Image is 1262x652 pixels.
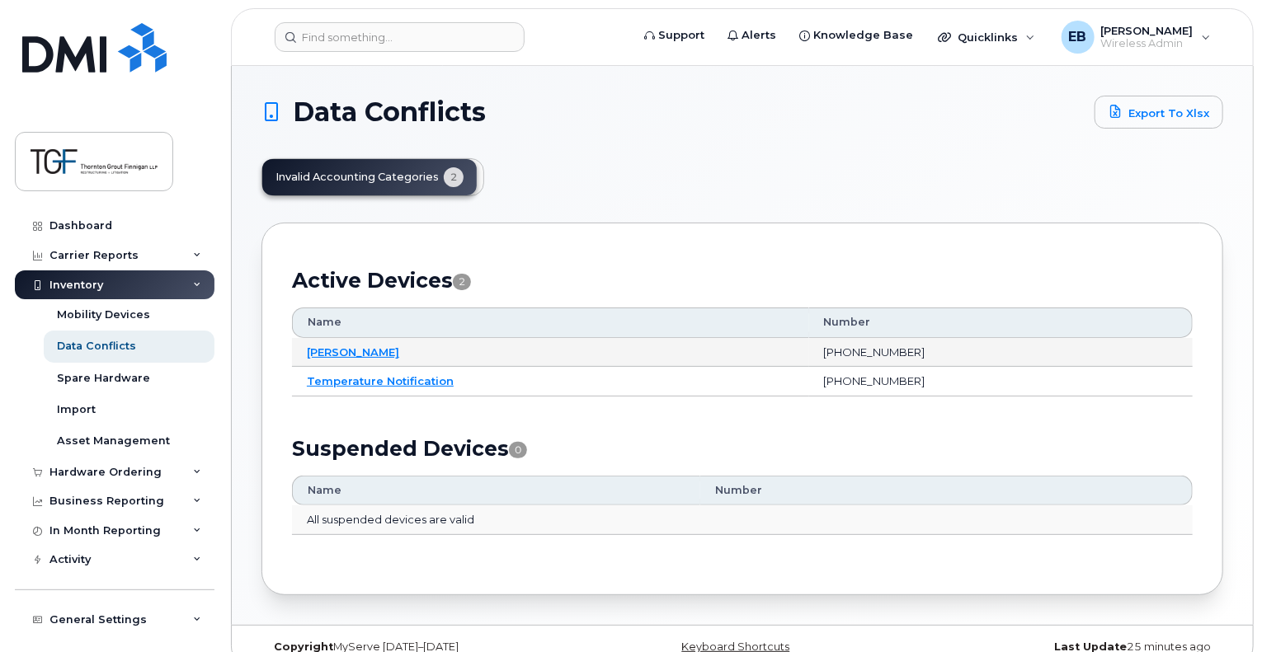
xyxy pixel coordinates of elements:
a: [PERSON_NAME] [307,345,399,359]
th: Number [700,476,1193,505]
span: 0 [509,442,527,458]
span: 2 [453,274,471,290]
span: Data Conflicts [293,100,486,124]
td: [PHONE_NUMBER] [809,367,1194,396]
td: All suspended devices are valid [292,505,1193,535]
h2: Suspended Devices [292,436,1193,461]
h2: Active Devices [292,268,1193,293]
td: [PHONE_NUMBER] [809,338,1194,368]
th: Name [292,307,809,337]
th: Number [809,307,1194,337]
th: Name [292,476,700,505]
a: Export to Xlsx [1095,96,1223,129]
a: Temperature Notification [307,374,454,387]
